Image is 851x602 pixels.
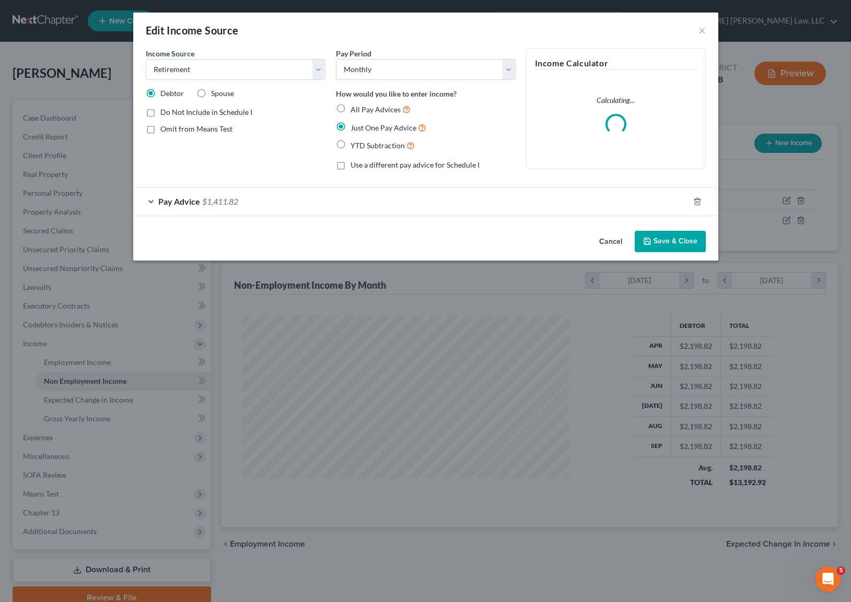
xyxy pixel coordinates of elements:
span: Just One Pay Advice [351,123,416,132]
span: $1,411.82 [202,196,238,206]
h5: Income Calculator [535,57,697,70]
div: Edit Income Source [146,23,239,38]
iframe: Intercom live chat [815,566,841,592]
span: Spouse [211,89,234,98]
span: Omit from Means Test [160,124,232,133]
label: How would you like to enter income? [336,88,457,99]
span: Pay Advice [158,196,200,206]
p: Calculating... [535,95,697,105]
span: All Pay Advices [351,105,401,114]
span: 5 [837,566,845,575]
span: Do Not Include in Schedule I [160,108,252,116]
span: YTD Subtraction [351,141,405,150]
button: Cancel [591,232,631,253]
button: Save & Close [635,231,706,253]
button: × [698,24,706,37]
span: Debtor [160,89,184,98]
span: Use a different pay advice for Schedule I [351,160,480,169]
span: Income Source [146,49,194,58]
label: Pay Period [336,48,371,59]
